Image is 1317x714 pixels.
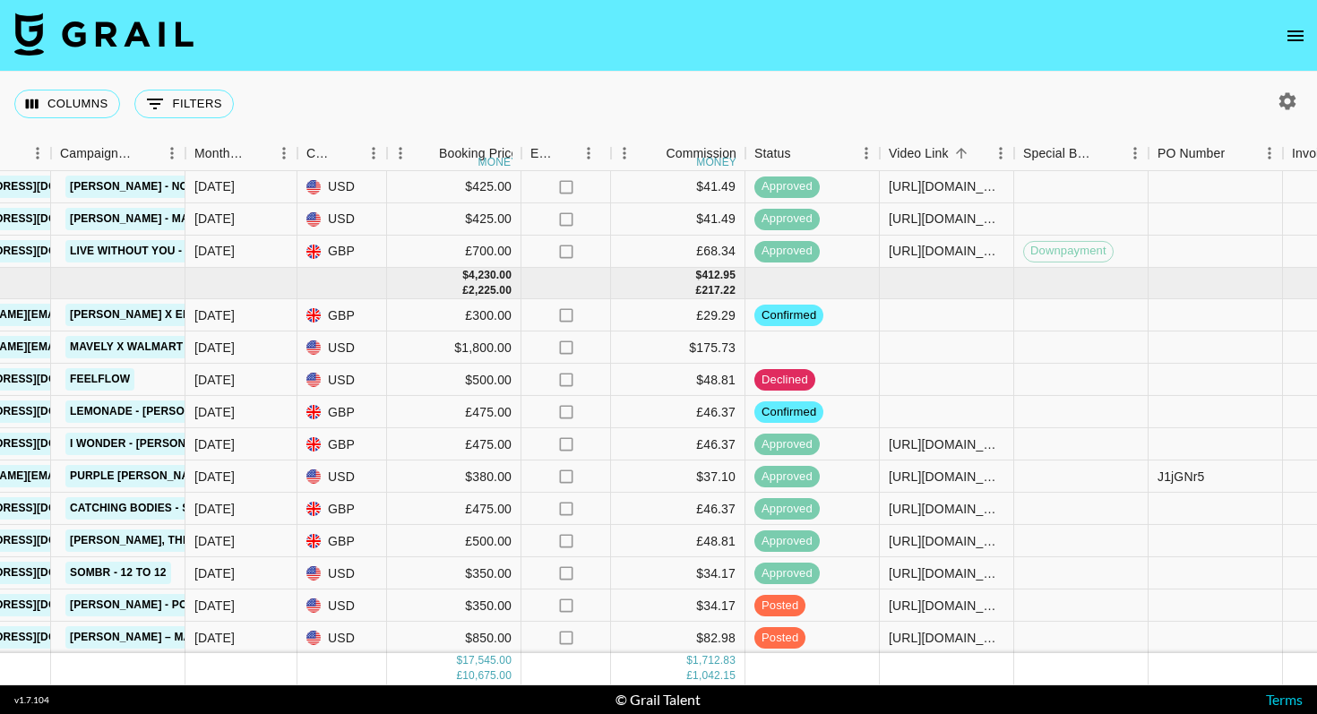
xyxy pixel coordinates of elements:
div: https://www.tiktok.com/@noemisimoncouceiro/video/7553692702257188118 [889,242,1004,260]
div: Sep '25 [194,564,235,582]
button: Menu [24,140,51,167]
div: £ [456,669,462,684]
button: Sort [555,141,581,166]
a: sombr - 12 to 12 [65,562,171,584]
div: Sep '25 [194,306,235,324]
div: £300.00 [387,299,521,331]
div: £500.00 [387,525,521,557]
a: Live without You - NIALL [65,240,222,262]
div: £48.81 [611,525,745,557]
div: 17,545.00 [462,654,512,669]
div: Video Link [889,136,949,171]
div: Special Booking Type [1023,136,1097,171]
div: Aug '25 [194,210,235,228]
div: $ [456,654,462,669]
div: PO Number [1158,136,1225,171]
div: USD [297,460,387,493]
div: 2,225.00 [469,283,512,298]
div: https://www.tiktok.com/@noemisimoncouceiro/video/7552128928769592579 [889,564,1004,582]
button: Sort [1097,141,1122,166]
div: £ [686,669,693,684]
div: Sep '25 [194,597,235,615]
div: $34.17 [611,557,745,589]
div: 10,675.00 [462,669,512,684]
button: Sort [245,141,271,166]
button: Sort [641,141,666,166]
div: https://www.tiktok.com/@noemisimoncouceiro/video/7548487074479951126 [889,468,1004,486]
div: USD [297,203,387,236]
a: Catching Bodies - Sekou [65,497,226,520]
div: 1,712.83 [693,654,736,669]
div: $380.00 [387,460,521,493]
div: Expenses: Remove Commission? [530,136,555,171]
div: 4,230.00 [469,268,512,283]
div: GBP [297,236,387,268]
div: https://www.tiktok.com/@noemisimoncouceiro/video/7545948065740442902 [889,210,1004,228]
button: Sort [414,141,439,166]
div: $175.73 [611,331,745,364]
a: FeelFlow [65,368,134,391]
span: approved [754,435,820,452]
div: https://www.tiktok.com/@noemisimoncouceiro/video/7545858783034264854 [889,177,1004,195]
div: money [478,157,519,168]
div: Currency [297,136,387,171]
button: Menu [387,140,414,167]
span: Downpayment [1024,243,1113,260]
div: $500.00 [387,364,521,396]
a: Purple [PERSON_NAME] - Fire & Ice [65,465,281,487]
span: posted [754,597,805,614]
div: GBP [297,493,387,525]
div: Status [754,136,791,171]
a: Mavely x Walmart SMC September Campaign [65,336,348,358]
div: J1jGNr5 [1158,468,1204,486]
div: Sep '25 [194,500,235,518]
button: Show filters [134,90,234,118]
a: Terms [1266,691,1303,708]
span: confirmed [754,403,823,420]
div: £ [462,283,469,298]
div: 412.95 [702,268,736,283]
div: https://www.tiktok.com/@noemisimoncouceiro/video/7546699964479589654 [889,435,1004,453]
div: USD [297,589,387,622]
button: Select columns [14,90,120,118]
div: 217.22 [702,283,736,298]
div: $ [686,654,693,669]
div: money [696,157,736,168]
div: Sep '25 [194,339,235,357]
div: $37.10 [611,460,745,493]
button: Menu [853,140,880,167]
button: Menu [1256,140,1283,167]
div: GBP [297,525,387,557]
div: Campaign (Type) [51,136,185,171]
div: https://www.tiktok.com/@noemisimoncouceiro/video/7552550212074491158 [889,597,1004,615]
div: https://www.tiktok.com/@noemisimoncouceiro/video/7552995089690184982 [889,629,1004,647]
span: confirmed [754,306,823,323]
div: Currency [306,136,335,171]
div: Sep '25 [194,435,235,453]
button: Menu [360,140,387,167]
button: Sort [949,141,974,166]
a: [PERSON_NAME] x en route [GEOGRAPHIC_DATA] [65,304,357,326]
span: approved [754,178,820,195]
div: Sep '25 [194,403,235,421]
div: Commission [666,136,736,171]
button: Sort [335,141,360,166]
span: declined [754,371,815,388]
div: $425.00 [387,203,521,236]
div: £46.37 [611,396,745,428]
div: £29.29 [611,299,745,331]
div: $425.00 [387,171,521,203]
div: $350.00 [387,589,521,622]
button: Menu [159,140,185,167]
div: v 1.7.104 [14,694,49,706]
span: approved [754,211,820,228]
div: $ [696,268,702,283]
div: $41.49 [611,203,745,236]
button: Sort [791,141,816,166]
button: open drawer [1278,18,1313,54]
div: £475.00 [387,493,521,525]
a: [PERSON_NAME] – Make Me Feel remix featuring [PERSON_NAME]! [65,626,464,649]
span: approved [754,532,820,549]
div: $350.00 [387,557,521,589]
div: £46.37 [611,493,745,525]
